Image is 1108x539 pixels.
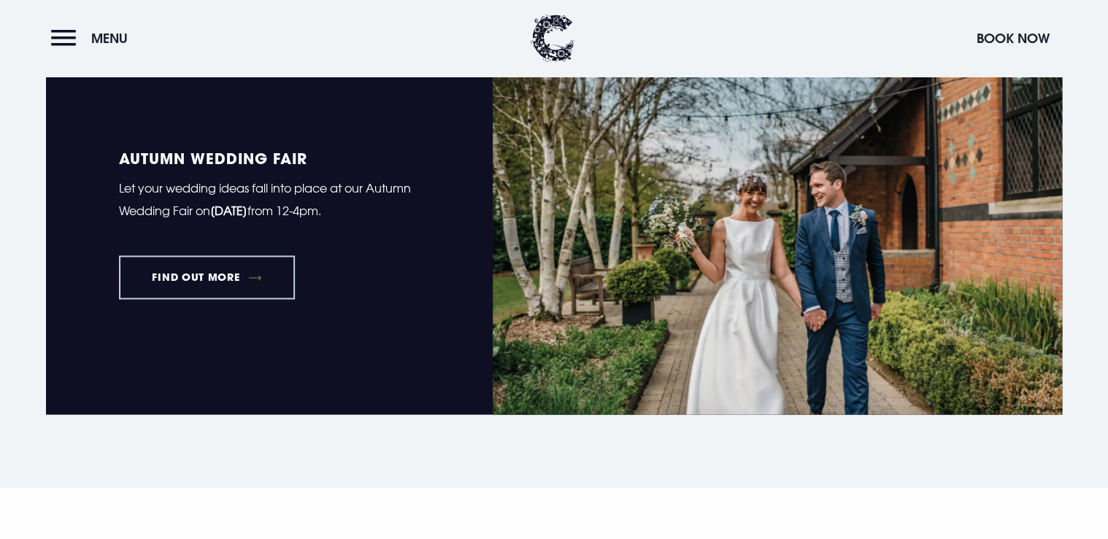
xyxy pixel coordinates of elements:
button: Menu [51,23,135,54]
a: FIND OUT MORE [119,255,295,299]
img: Clandeboye Lodge [531,15,574,62]
h5: Autumn Wedding Fair [119,151,420,166]
span: Menu [91,30,128,47]
p: Let your wedding ideas fall into place at our Autumn Wedding Fair on from 12-4pm. [119,177,420,222]
button: Book Now [969,23,1057,54]
strong: [DATE] [210,203,247,218]
img: Autumn-wedding-fair-small-banner.jpg [493,36,1062,414]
